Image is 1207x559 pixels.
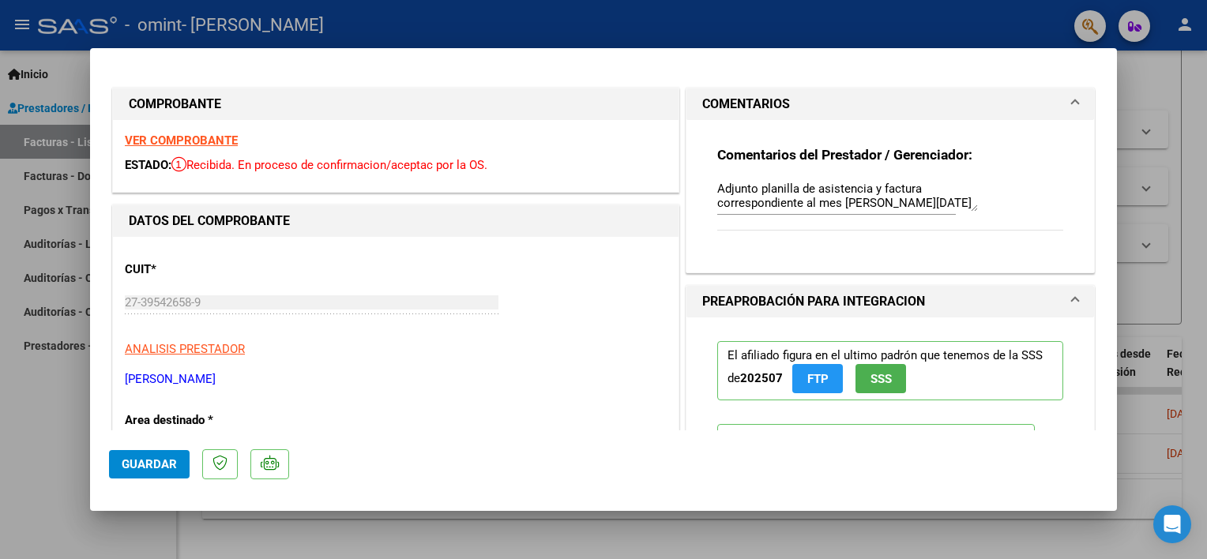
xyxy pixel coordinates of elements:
[125,261,288,279] p: CUIT
[125,133,238,148] a: VER COMPROBANTE
[686,286,1094,317] mat-expansion-panel-header: PREAPROBACIÓN PARA INTEGRACION
[129,213,290,228] strong: DATOS DEL COMPROBANTE
[702,95,790,114] h1: COMENTARIOS
[717,147,972,163] strong: Comentarios del Prestador / Gerenciador:
[740,371,783,385] strong: 202507
[870,372,892,386] span: SSS
[125,342,245,356] span: ANALISIS PRESTADOR
[109,450,190,478] button: Guardar
[807,372,829,386] span: FTP
[717,341,1063,400] p: El afiliado figura en el ultimo padrón que tenemos de la SSS de
[855,364,906,393] button: SSS
[686,120,1094,272] div: COMENTARIOS
[125,411,288,430] p: Area destinado *
[686,88,1094,120] mat-expansion-panel-header: COMENTARIOS
[125,158,171,172] span: ESTADO:
[122,457,177,471] span: Guardar
[129,96,221,111] strong: COMPROBANTE
[702,292,925,311] h1: PREAPROBACIÓN PARA INTEGRACION
[792,364,843,393] button: FTP
[125,370,667,388] p: [PERSON_NAME]
[1153,505,1191,543] div: Open Intercom Messenger
[171,158,487,172] span: Recibida. En proceso de confirmacion/aceptac por la OS.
